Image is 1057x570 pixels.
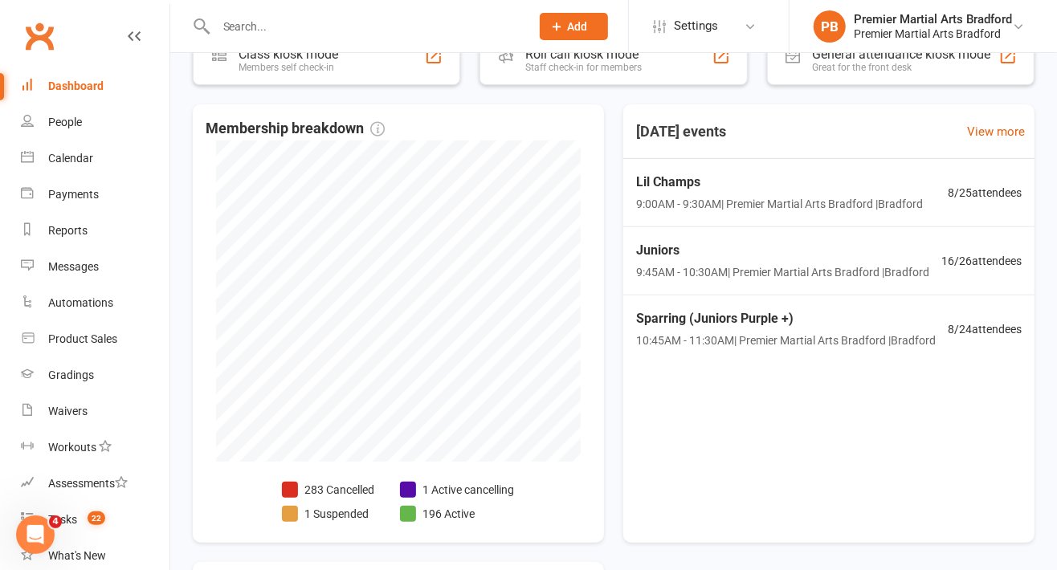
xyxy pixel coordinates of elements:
div: Assessments [48,477,128,490]
a: Calendar [21,140,169,177]
a: Tasks 22 [21,502,169,538]
div: Dashboard [48,79,104,92]
a: Waivers [21,393,169,430]
li: 283 Cancelled [282,481,374,499]
span: Lil Champs [636,172,923,193]
a: Clubworx [19,16,59,56]
button: Add [540,13,608,40]
div: Premier Martial Arts Bradford [854,26,1012,41]
a: Dashboard [21,68,169,104]
a: Gradings [21,357,169,393]
span: 4 [49,515,62,528]
iframe: Intercom live chat [16,515,55,554]
a: Automations [21,285,169,321]
span: 9:45AM - 10:30AM | Premier Martial Arts Bradford | Bradford [636,263,929,281]
div: Calendar [48,152,93,165]
div: Roll call kiosk mode [525,47,642,62]
a: People [21,104,169,140]
span: 10:45AM - 11:30AM | Premier Martial Arts Bradford | Bradford [636,332,936,349]
div: People [48,116,82,128]
a: Assessments [21,466,169,502]
a: View more [967,122,1025,141]
span: 8 / 25 attendees [948,184,1022,202]
div: Staff check-in for members [525,62,642,73]
span: Membership breakdown [206,117,385,140]
a: Product Sales [21,321,169,357]
div: Tasks [48,513,77,526]
div: Reports [48,224,88,237]
div: Members self check-in [239,62,338,73]
a: Payments [21,177,169,213]
div: Class kiosk mode [239,47,338,62]
h3: [DATE] events [623,117,739,146]
div: Product Sales [48,332,117,345]
span: 22 [88,511,105,525]
div: Gradings [48,368,94,381]
a: Messages [21,249,169,285]
span: 8 / 24 attendees [948,320,1022,338]
li: 1 Active cancelling [400,481,514,499]
span: 16 / 26 attendees [941,252,1022,270]
a: Reports [21,213,169,249]
div: Messages [48,260,99,273]
div: Great for the front desk [813,62,991,73]
li: 196 Active [400,505,514,523]
div: Automations [48,296,113,309]
span: Settings [674,8,718,44]
input: Search... [211,15,519,38]
li: 1 Suspended [282,505,374,523]
div: Workouts [48,441,96,454]
span: Sparring (Juniors Purple +) [636,308,936,329]
a: Workouts [21,430,169,466]
div: Waivers [48,405,88,417]
span: 9:00AM - 9:30AM | Premier Martial Arts Bradford | Bradford [636,195,923,213]
div: Premier Martial Arts Bradford [854,12,1012,26]
div: PB [814,10,846,43]
div: General attendance kiosk mode [813,47,991,62]
span: Add [568,20,588,33]
div: What's New [48,549,106,562]
div: Payments [48,188,99,201]
span: Juniors [636,240,929,261]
